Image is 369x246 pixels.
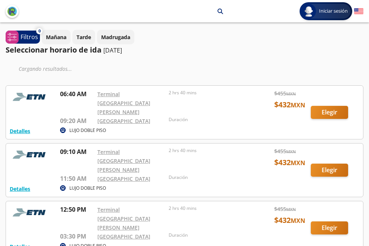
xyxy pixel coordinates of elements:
span: Iniciar sesión [316,7,351,15]
button: Detalles [10,185,30,193]
button: back [6,5,19,18]
a: Terminal [GEOGRAPHIC_DATA][PERSON_NAME] [97,206,150,231]
a: [GEOGRAPHIC_DATA] [97,117,150,124]
button: Tarde [72,30,95,44]
p: LUJO DOBLE PISO [69,127,106,134]
p: [GEOGRAPHIC_DATA][PERSON_NAME] [94,7,150,15]
p: Tarde [76,33,91,41]
a: [GEOGRAPHIC_DATA] [97,233,150,240]
button: 0Filtros [6,31,40,44]
button: Detalles [10,127,30,135]
p: Mañana [46,33,66,41]
p: [DATE] [103,46,122,55]
p: Seleccionar horario de ida [6,44,101,56]
a: Terminal [GEOGRAPHIC_DATA][PERSON_NAME] [97,91,150,116]
button: Mañana [42,30,71,44]
span: 0 [38,28,41,34]
button: English [354,7,363,16]
p: LUJO DOBLE PISO [69,185,106,192]
a: Terminal [GEOGRAPHIC_DATA][PERSON_NAME] [97,148,150,173]
p: Filtros [21,32,38,41]
button: Madrugada [97,30,134,44]
p: Madrugada [101,33,130,41]
a: [GEOGRAPHIC_DATA] [97,175,150,182]
p: [GEOGRAPHIC_DATA] [159,7,212,15]
em: Cargando resultados ... [19,65,72,72]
